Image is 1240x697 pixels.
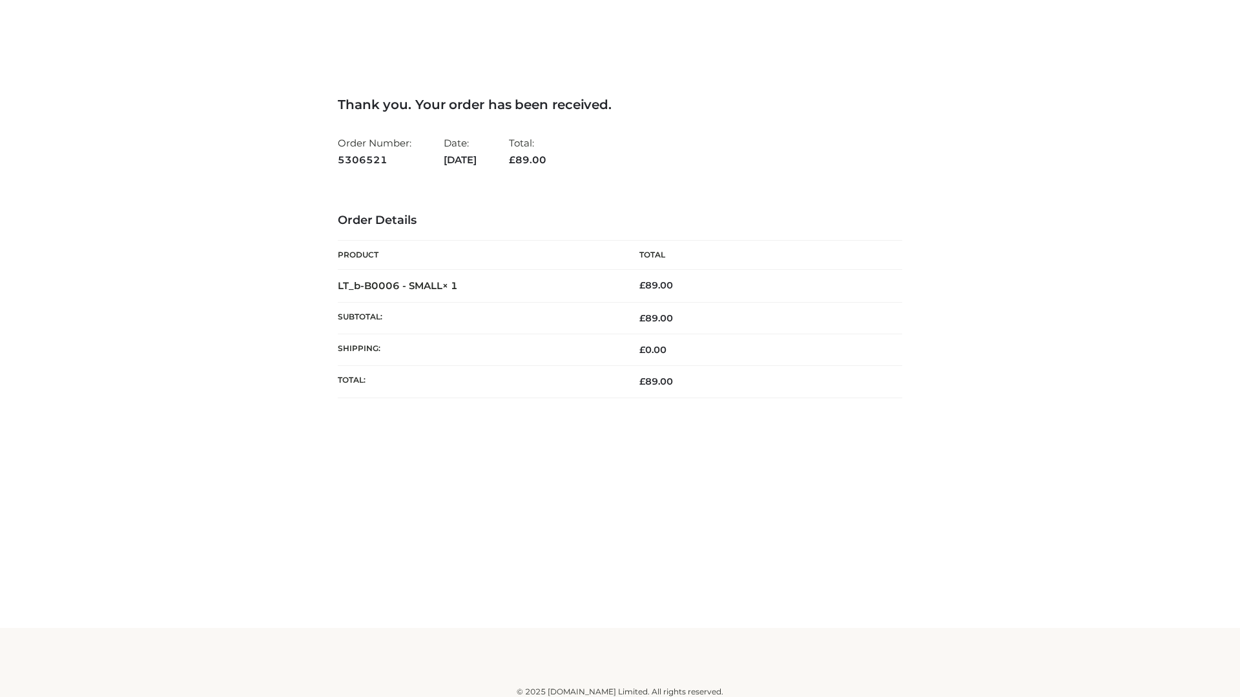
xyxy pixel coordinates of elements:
[509,154,546,166] span: 89.00
[338,366,620,398] th: Total:
[509,132,546,171] li: Total:
[338,97,902,112] h3: Thank you. Your order has been received.
[444,152,477,168] strong: [DATE]
[620,241,902,270] th: Total
[639,376,645,387] span: £
[639,279,673,291] bdi: 89.00
[338,241,620,270] th: Product
[639,344,645,356] span: £
[338,214,902,228] h3: Order Details
[639,312,673,324] span: 89.00
[444,132,477,171] li: Date:
[338,132,411,171] li: Order Number:
[639,344,666,356] bdi: 0.00
[442,279,458,292] strong: × 1
[338,152,411,168] strong: 5306521
[338,334,620,366] th: Shipping:
[509,154,515,166] span: £
[639,376,673,387] span: 89.00
[338,279,458,292] strong: LT_b-B0006 - SMALL
[338,302,620,334] th: Subtotal:
[639,312,645,324] span: £
[639,279,645,291] span: £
